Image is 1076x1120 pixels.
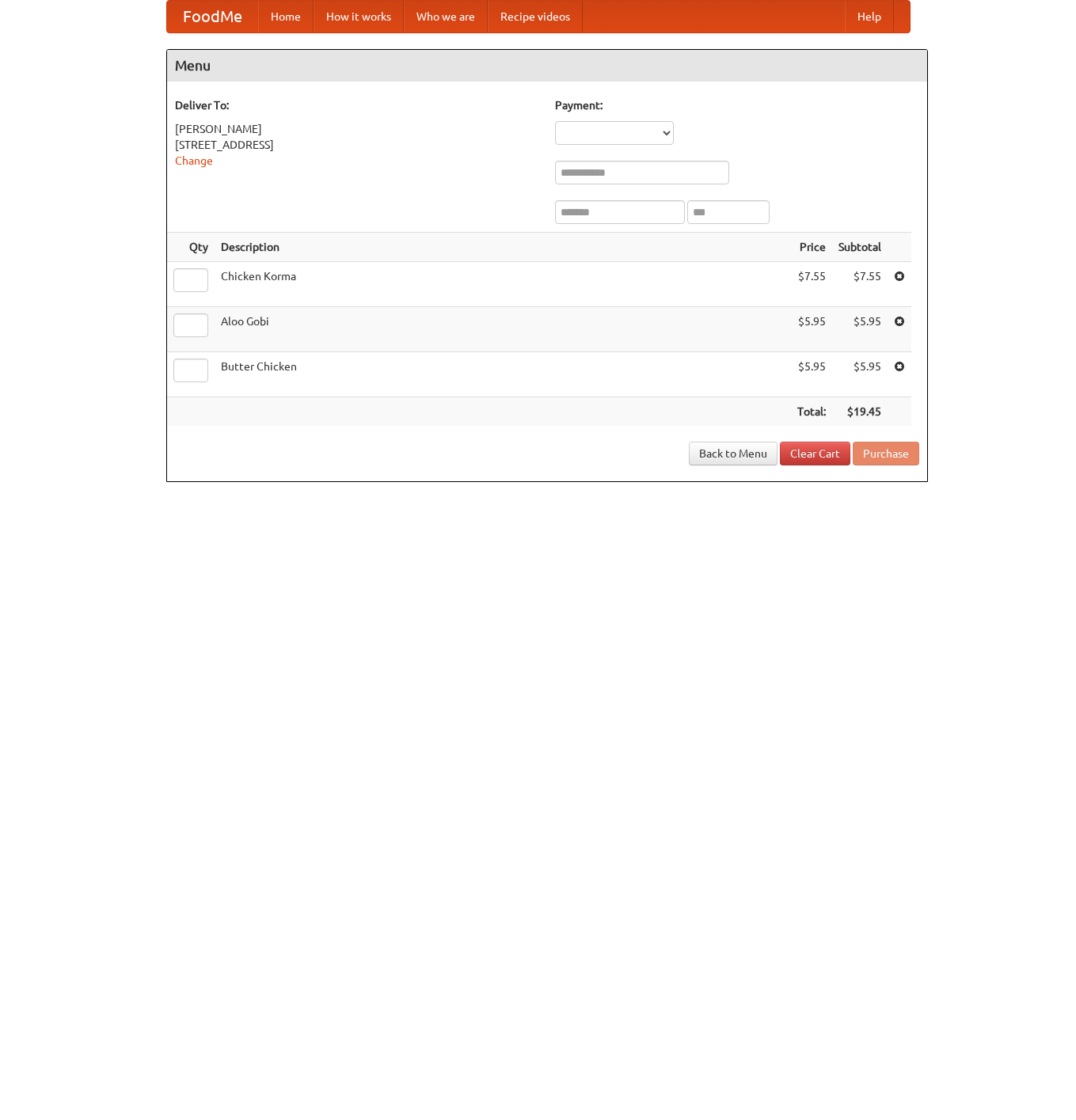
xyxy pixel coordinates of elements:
[832,262,888,307] td: $7.55
[314,1,404,32] a: How it works
[175,97,539,113] h5: Deliver To:
[791,262,832,307] td: $7.55
[215,352,791,397] td: Butter Chicken
[175,121,539,137] div: [PERSON_NAME]
[167,50,927,82] h4: Menu
[175,137,539,153] div: [STREET_ADDRESS]
[215,307,791,352] td: Aloo Gobi
[832,352,888,397] td: $5.95
[791,397,832,427] th: Total:
[832,397,888,427] th: $19.45
[215,233,791,262] th: Description
[258,1,314,32] a: Home
[845,1,894,32] a: Help
[791,352,832,397] td: $5.95
[791,307,832,352] td: $5.95
[404,1,488,32] a: Who we are
[167,233,215,262] th: Qty
[832,307,888,352] td: $5.95
[689,442,778,465] a: Back to Menu
[791,233,832,262] th: Price
[780,442,850,465] a: Clear Cart
[853,442,919,465] button: Purchase
[215,262,791,307] td: Chicken Korma
[167,1,258,32] a: FoodMe
[832,233,888,262] th: Subtotal
[175,154,213,167] a: Change
[555,97,919,113] h5: Payment:
[488,1,583,32] a: Recipe videos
